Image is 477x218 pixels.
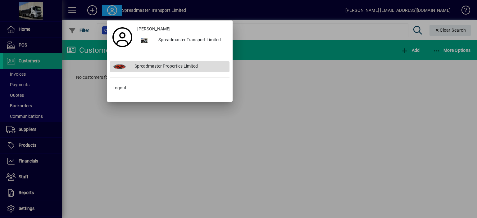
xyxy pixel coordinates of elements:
button: Spreadmaster Transport Limited [135,35,229,46]
button: Spreadmaster Properties Limited [110,61,229,72]
span: [PERSON_NAME] [137,26,170,32]
div: Spreadmaster Properties Limited [129,61,229,72]
a: Profile [110,32,135,43]
div: Spreadmaster Transport Limited [153,35,229,46]
a: [PERSON_NAME] [135,24,229,35]
button: Logout [110,82,229,94]
span: Logout [112,85,126,91]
